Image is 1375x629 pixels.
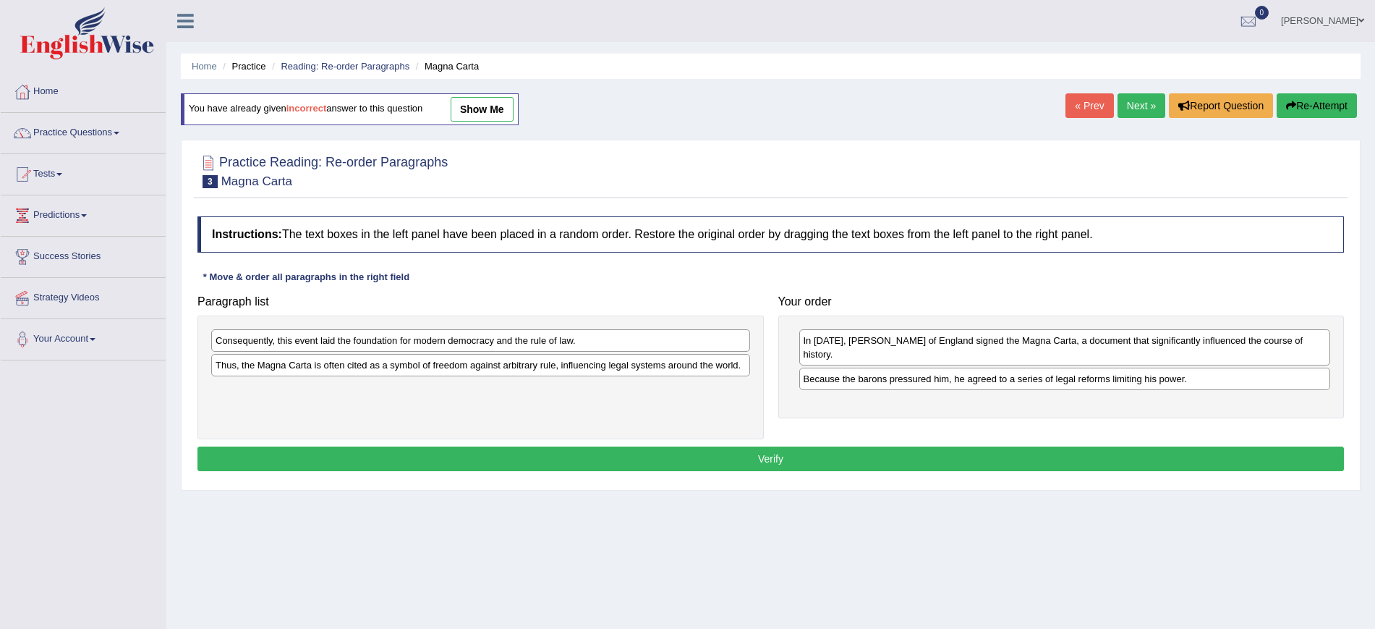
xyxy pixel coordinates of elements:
button: Re-Attempt [1277,93,1357,118]
li: Magna Carta [412,59,479,73]
a: Your Account [1,319,166,355]
button: Report Question [1169,93,1273,118]
a: Reading: Re-order Paragraphs [281,61,409,72]
a: Tests [1,154,166,190]
div: Consequently, this event laid the foundation for modern democracy and the rule of law. [211,329,750,352]
h4: The text boxes in the left panel have been placed in a random order. Restore the original order b... [197,216,1344,253]
span: 3 [203,175,218,188]
a: Success Stories [1,237,166,273]
a: Predictions [1,195,166,232]
b: Instructions: [212,228,282,240]
a: Next » [1118,93,1165,118]
h4: Your order [778,295,1345,308]
div: * Move & order all paragraphs in the right field [197,271,415,284]
span: 0 [1255,6,1269,20]
div: In [DATE], [PERSON_NAME] of England signed the Magna Carta, a document that significantly influen... [799,329,1331,366]
a: show me [451,97,514,122]
a: Home [1,72,166,108]
h2: Practice Reading: Re-order Paragraphs [197,152,448,188]
a: Strategy Videos [1,278,166,314]
li: Practice [219,59,265,73]
a: « Prev [1065,93,1113,118]
div: Because the barons pressured him, he agreed to a series of legal reforms limiting his power. [799,368,1331,390]
button: Verify [197,447,1344,471]
h4: Paragraph list [197,295,764,308]
small: Magna Carta [221,174,292,188]
div: Thus, the Magna Carta is often cited as a symbol of freedom against arbitrary rule, influencing l... [211,354,750,376]
a: Home [192,61,217,72]
b: incorrect [286,104,327,114]
div: You have already given answer to this question [181,93,519,125]
a: Practice Questions [1,113,166,149]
